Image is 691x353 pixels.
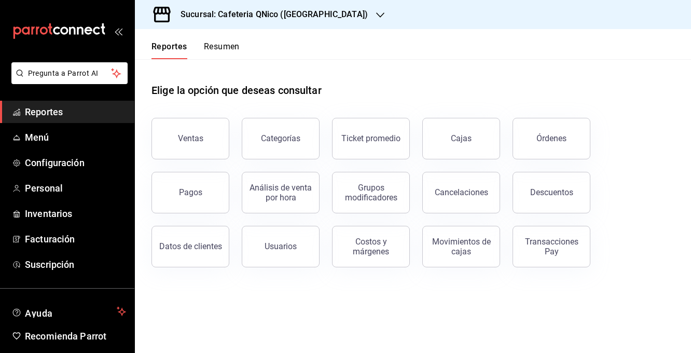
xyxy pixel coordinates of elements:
[25,257,126,271] span: Suscripción
[151,42,240,59] div: navigation tabs
[179,187,202,197] div: Pagos
[242,172,320,213] button: Análisis de venta por hora
[25,232,126,246] span: Facturación
[242,118,320,159] button: Categorías
[151,226,229,267] button: Datos de clientes
[248,183,313,202] div: Análisis de venta por hora
[25,130,126,144] span: Menú
[151,172,229,213] button: Pagos
[204,42,240,59] button: Resumen
[261,133,300,143] div: Categorías
[339,183,403,202] div: Grupos modificadores
[151,83,322,98] h1: Elige la opción que deseas consultar
[265,241,297,251] div: Usuarios
[178,133,203,143] div: Ventas
[25,156,126,170] span: Configuración
[11,62,128,84] button: Pregunta a Parrot AI
[513,172,590,213] button: Descuentos
[422,118,500,159] a: Cajas
[332,172,410,213] button: Grupos modificadores
[242,226,320,267] button: Usuarios
[513,226,590,267] button: Transacciones Pay
[151,118,229,159] button: Ventas
[28,68,112,79] span: Pregunta a Parrot AI
[25,105,126,119] span: Reportes
[422,226,500,267] button: Movimientos de cajas
[159,241,222,251] div: Datos de clientes
[25,207,126,221] span: Inventarios
[172,8,368,21] h3: Sucursal: Cafeteria QNico ([GEOGRAPHIC_DATA])
[25,305,113,318] span: Ayuda
[422,172,500,213] button: Cancelaciones
[429,237,493,256] div: Movimientos de cajas
[332,226,410,267] button: Costos y márgenes
[332,118,410,159] button: Ticket promedio
[114,27,122,35] button: open_drawer_menu
[530,187,573,197] div: Descuentos
[536,133,566,143] div: Órdenes
[513,118,590,159] button: Órdenes
[339,237,403,256] div: Costos y márgenes
[341,133,400,143] div: Ticket promedio
[25,181,126,195] span: Personal
[451,132,472,145] div: Cajas
[519,237,584,256] div: Transacciones Pay
[151,42,187,59] button: Reportes
[7,75,128,86] a: Pregunta a Parrot AI
[435,187,488,197] div: Cancelaciones
[25,329,126,343] span: Recomienda Parrot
